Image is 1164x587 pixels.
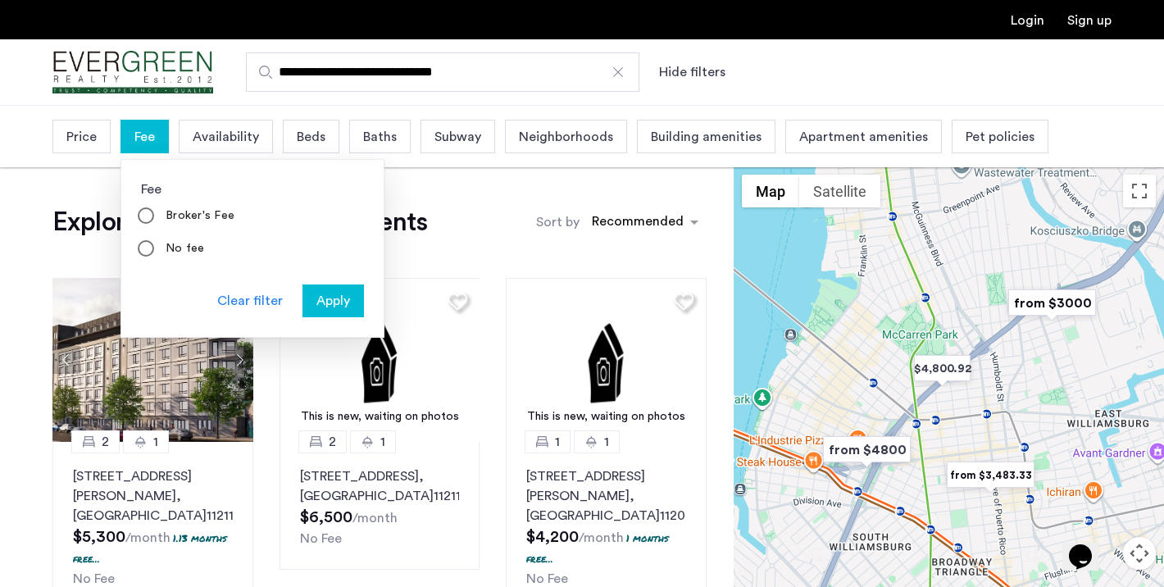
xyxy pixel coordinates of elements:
[434,127,481,147] span: Subway
[66,127,97,147] span: Price
[297,127,325,147] span: Beds
[316,291,350,311] span: Apply
[659,62,725,82] button: Show or hide filters
[162,240,205,257] label: No fee
[519,127,613,147] span: Neighborhoods
[52,42,213,103] img: logo
[1067,14,1112,27] a: Registration
[246,52,639,92] input: Apartment Search
[363,127,397,147] span: Baths
[966,127,1034,147] span: Pet policies
[302,284,364,317] button: button
[193,127,259,147] span: Availability
[52,42,213,103] a: Cazamio Logo
[1011,14,1044,27] a: Login
[134,127,155,147] span: Fee
[121,160,384,199] div: Fee
[162,207,234,224] label: Broker's Fee
[217,291,283,311] div: Clear filter
[1062,521,1115,571] iframe: chat widget
[799,127,928,147] span: Apartment amenities
[651,127,762,147] span: Building amenities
